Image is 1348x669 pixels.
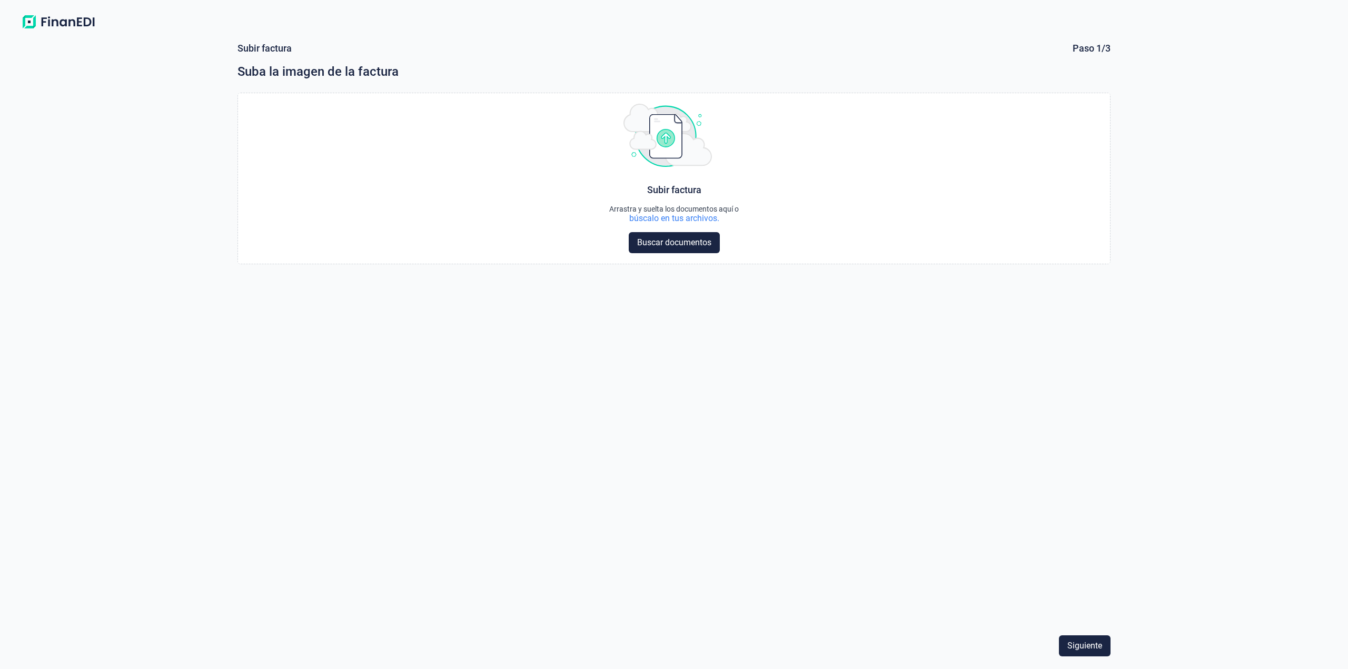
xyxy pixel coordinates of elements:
button: Buscar documentos [629,232,720,253]
div: Suba la imagen de la factura [237,63,1111,80]
div: Subir factura [647,184,701,196]
div: búscalo en tus archivos. [609,213,739,224]
button: Siguiente [1059,635,1111,656]
span: Buscar documentos [637,236,711,249]
div: Subir factura [237,42,292,55]
img: Logo de aplicación [17,13,100,32]
img: upload img [623,104,712,167]
div: Paso 1/3 [1073,42,1111,55]
span: Siguiente [1067,640,1102,652]
div: búscalo en tus archivos. [629,213,719,224]
div: Arrastra y suelta los documentos aquí o [609,205,739,213]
